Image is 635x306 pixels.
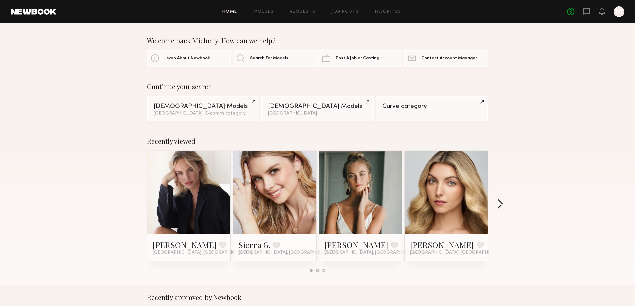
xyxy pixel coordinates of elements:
div: [DEMOGRAPHIC_DATA] Models [154,103,253,110]
div: [DEMOGRAPHIC_DATA] Models [268,103,367,110]
div: Recently approved by Newbook [147,293,488,301]
span: Search For Models [250,56,288,61]
span: [GEOGRAPHIC_DATA], [GEOGRAPHIC_DATA] [238,250,338,255]
a: Post A Job or Casting [318,50,402,67]
div: Welcome back Michelly! How can we help? [147,37,488,45]
span: [GEOGRAPHIC_DATA], [GEOGRAPHIC_DATA] [324,250,424,255]
a: Sierra G. [238,239,270,250]
a: [DEMOGRAPHIC_DATA] Models[GEOGRAPHIC_DATA], E-comm category [147,96,259,121]
a: Models [253,10,274,14]
a: [PERSON_NAME] [153,239,217,250]
span: [GEOGRAPHIC_DATA], [GEOGRAPHIC_DATA] [153,250,252,255]
span: Post A Job or Casting [336,56,379,61]
a: Learn About Newbook [147,50,231,67]
a: Contact Account Manager [404,50,488,67]
a: Favorites [375,10,401,14]
a: Search For Models [233,50,317,67]
a: Requests [290,10,315,14]
div: Continue your search [147,83,488,91]
span: Learn About Newbook [164,56,210,61]
a: [PERSON_NAME] [410,239,474,250]
a: Job Posts [331,10,359,14]
a: Home [222,10,237,14]
a: Curve category [376,96,488,121]
span: Contact Account Manager [421,56,477,61]
a: M [614,6,624,17]
span: [GEOGRAPHIC_DATA], [GEOGRAPHIC_DATA] [410,250,509,255]
div: [GEOGRAPHIC_DATA] [268,111,367,116]
a: [PERSON_NAME] [324,239,388,250]
div: Curve category [382,103,481,110]
div: [GEOGRAPHIC_DATA], E-comm category [154,111,253,116]
a: [DEMOGRAPHIC_DATA] Models[GEOGRAPHIC_DATA] [261,96,374,121]
div: Recently viewed [147,137,488,145]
